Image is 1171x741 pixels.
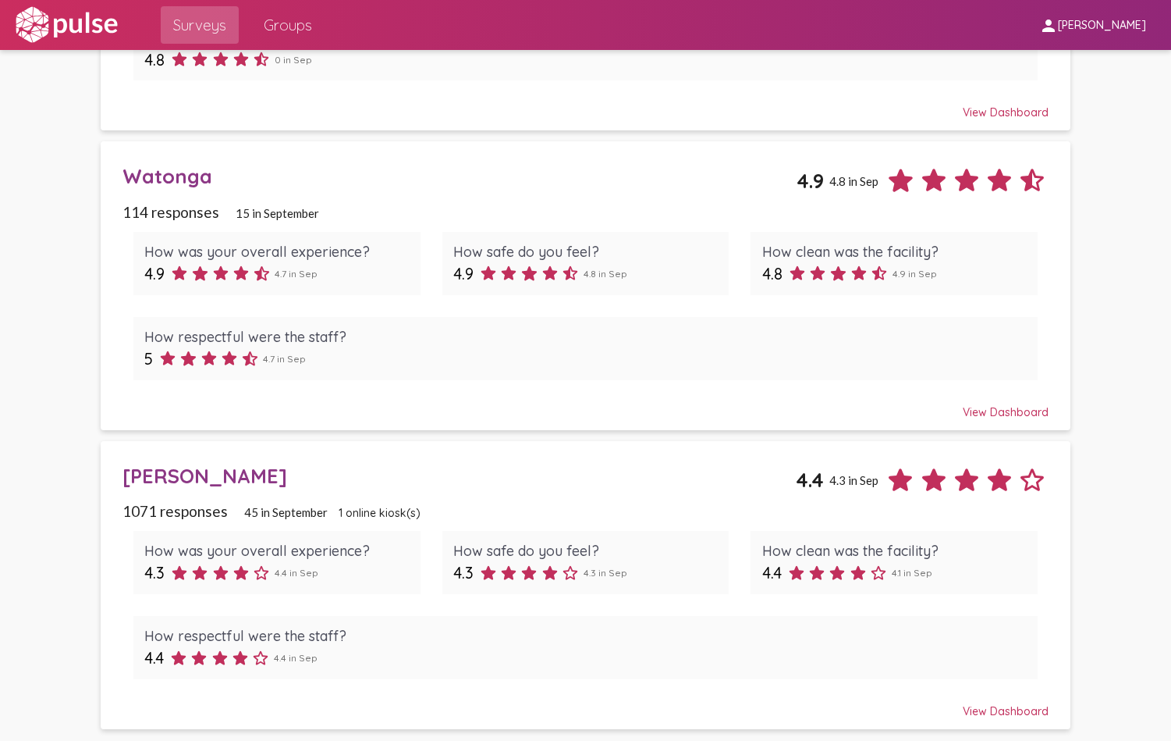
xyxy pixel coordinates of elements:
div: How was your overall experience? [144,542,410,560]
div: View Dashboard [122,391,1049,419]
span: 4.4 [762,563,782,582]
a: Surveys [161,6,239,44]
div: How clean was the facility? [762,542,1027,560]
div: How safe do you feel? [453,243,719,261]
span: 4.3 [453,563,474,582]
a: [PERSON_NAME]4.44.3 in Sep1071 responses45 in September1 online kiosk(s)How was your overall expe... [101,441,1071,729]
span: 4.9 [453,264,474,283]
span: Surveys [173,11,226,39]
span: 4.4 [796,468,824,492]
div: View Dashboard [122,91,1049,119]
div: Watonga [122,164,797,188]
img: white-logo.svg [12,5,120,45]
span: 4.8 [762,264,782,283]
span: Groups [264,11,312,39]
span: 4.3 in Sep [829,473,878,487]
span: 4.8 in Sep [584,268,627,280]
span: 4.4 [144,648,164,668]
span: 4.8 in Sep [829,174,878,188]
span: 4.7 in Sep [263,353,306,365]
div: How respectful were the staff? [144,328,1027,346]
span: 45 in September [244,505,328,519]
span: 4.3 in Sep [584,567,627,579]
span: 4.4 in Sep [274,652,318,664]
a: Watonga4.94.8 in Sep114 responses15 in SeptemberHow was your overall experience?4.94.7 in SepHow ... [101,141,1071,429]
span: 4.7 in Sep [275,268,318,280]
div: How respectful were the staff? [144,627,1027,645]
a: Groups [251,6,325,44]
span: 4.9 [797,169,824,193]
button: [PERSON_NAME] [1027,10,1159,39]
span: 5 [144,349,153,369]
div: [PERSON_NAME] [122,464,797,488]
span: 4.4 in Sep [275,567,318,579]
span: 4.9 in Sep [892,268,937,280]
span: 15 in September [236,206,319,220]
span: 114 responses [122,203,219,221]
span: 1 online kiosk(s) [339,506,420,520]
div: How clean was the facility? [762,243,1027,261]
span: 0 in Sep [275,54,312,66]
span: 4.9 [144,264,165,283]
mat-icon: person [1039,16,1058,35]
div: View Dashboard [122,690,1049,718]
span: 4.1 in Sep [892,567,932,579]
div: How was your overall experience? [144,243,410,261]
div: How safe do you feel? [453,542,719,560]
span: 4.8 [144,50,165,69]
span: [PERSON_NAME] [1058,19,1146,33]
span: 1071 responses [122,502,228,520]
span: 4.3 [144,563,165,582]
